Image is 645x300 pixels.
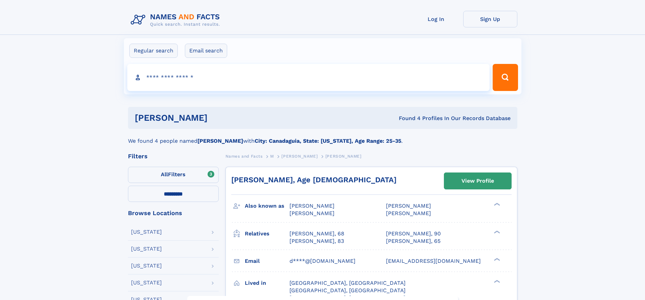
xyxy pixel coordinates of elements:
[131,229,162,235] div: [US_STATE]
[289,280,406,286] span: [GEOGRAPHIC_DATA], [GEOGRAPHIC_DATA]
[409,11,463,27] a: Log In
[303,115,511,122] div: Found 4 Profiles In Our Records Database
[386,230,441,237] a: [PERSON_NAME], 90
[131,246,162,252] div: [US_STATE]
[493,64,518,91] button: Search Button
[131,280,162,285] div: [US_STATE]
[492,279,500,283] div: ❯
[245,277,289,289] h3: Lived in
[185,44,227,58] label: Email search
[492,257,500,261] div: ❯
[289,203,335,209] span: [PERSON_NAME]
[245,228,289,239] h3: Relatives
[129,44,178,58] label: Regular search
[245,200,289,212] h3: Also known as
[289,287,406,294] span: [GEOGRAPHIC_DATA], [GEOGRAPHIC_DATA]
[386,203,431,209] span: [PERSON_NAME]
[231,176,396,184] a: [PERSON_NAME], Age [DEMOGRAPHIC_DATA]
[444,173,511,189] a: View Profile
[270,154,274,159] span: M
[289,210,335,216] span: [PERSON_NAME]
[386,258,481,264] span: [EMAIL_ADDRESS][DOMAIN_NAME]
[461,173,494,189] div: View Profile
[281,152,318,160] a: [PERSON_NAME]
[131,263,162,269] div: [US_STATE]
[225,152,263,160] a: Names and Facts
[128,11,225,29] img: Logo Names and Facts
[161,171,168,178] span: All
[492,202,500,207] div: ❯
[128,167,219,183] label: Filters
[127,64,490,91] input: search input
[255,138,401,144] b: City: Canadaguia, State: [US_STATE], Age Range: 25-35
[197,138,243,144] b: [PERSON_NAME]
[128,153,219,159] div: Filters
[128,129,517,145] div: We found 4 people named with .
[325,154,362,159] span: [PERSON_NAME]
[289,237,344,245] a: [PERSON_NAME], 83
[135,114,303,122] h1: [PERSON_NAME]
[492,230,500,234] div: ❯
[289,230,344,237] a: [PERSON_NAME], 68
[245,255,289,267] h3: Email
[128,210,219,216] div: Browse Locations
[386,210,431,216] span: [PERSON_NAME]
[270,152,274,160] a: M
[463,11,517,27] a: Sign Up
[386,237,440,245] a: [PERSON_NAME], 65
[281,154,318,159] span: [PERSON_NAME]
